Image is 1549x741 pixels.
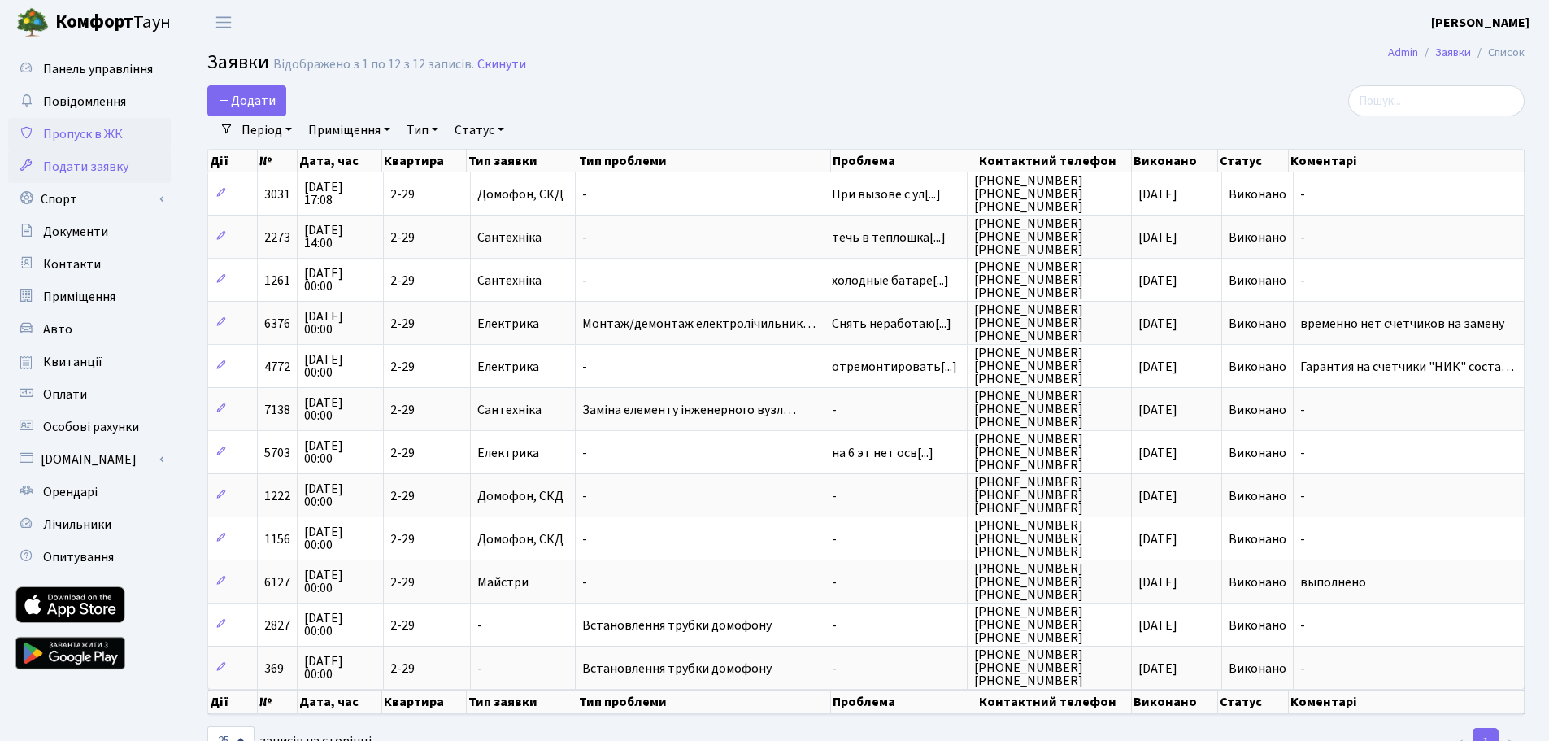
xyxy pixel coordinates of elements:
[477,57,526,72] a: Скинути
[1229,315,1286,333] span: Виконано
[1229,660,1286,678] span: Виконано
[477,274,568,287] span: Сантехніка
[1431,13,1529,33] a: [PERSON_NAME]
[43,386,87,403] span: Оплати
[390,447,463,460] span: 2-29
[1300,533,1517,546] span: -
[582,490,818,503] span: -
[1138,185,1177,203] span: [DATE]
[1229,530,1286,548] span: Виконано
[43,60,153,78] span: Панель управління
[1138,573,1177,591] span: [DATE]
[832,576,960,589] span: -
[582,447,818,460] span: -
[831,150,977,172] th: Проблема
[1229,185,1286,203] span: Виконано
[582,317,818,330] span: Монтаж/демонтаж електролічильник…
[43,255,101,273] span: Контакти
[208,690,258,714] th: Дії
[1138,272,1177,290] span: [DATE]
[8,85,171,118] a: Повідомлення
[1229,617,1286,634] span: Виконано
[1300,662,1517,675] span: -
[1471,44,1525,62] li: Список
[582,576,818,589] span: -
[974,347,1125,386] span: [PHONE_NUMBER] [PHONE_NUMBER] [PHONE_NUMBER]
[477,576,568,589] span: Майстри
[1138,401,1177,419] span: [DATE]
[390,576,463,589] span: 2-29
[1138,530,1177,548] span: [DATE]
[390,403,463,416] span: 2-29
[298,150,382,172] th: Дата, час
[832,315,951,333] span: Снять неработаю[...]
[974,476,1125,515] span: [PHONE_NUMBER] [PHONE_NUMBER] [PHONE_NUMBER]
[1300,619,1517,632] span: -
[831,690,977,714] th: Проблема
[582,403,818,416] span: Заміна елементу інженерного вузл…
[832,533,960,546] span: -
[974,519,1125,558] span: [PHONE_NUMBER] [PHONE_NUMBER] [PHONE_NUMBER]
[304,396,376,422] span: [DATE] 00:00
[467,690,577,714] th: Тип заявки
[1138,315,1177,333] span: [DATE]
[974,260,1125,299] span: [PHONE_NUMBER] [PHONE_NUMBER] [PHONE_NUMBER]
[390,533,463,546] span: 2-29
[390,317,463,330] span: 2-29
[258,150,298,172] th: №
[304,655,376,681] span: [DATE] 00:00
[304,224,376,250] span: [DATE] 14:00
[304,439,376,465] span: [DATE] 00:00
[1289,690,1525,714] th: Коментарі
[1364,36,1549,70] nav: breadcrumb
[582,662,818,675] span: Встановлення трубки домофону
[207,85,286,116] a: Додати
[1229,358,1286,376] span: Виконано
[203,9,244,36] button: Переключити навігацію
[1300,188,1517,201] span: -
[43,93,126,111] span: Повідомлення
[43,418,139,436] span: Особові рахунки
[8,346,171,378] a: Квитанції
[390,188,463,201] span: 2-29
[832,229,946,246] span: течь в теплошка[...]
[304,482,376,508] span: [DATE] 00:00
[382,690,467,714] th: Квартира
[43,516,111,534] span: Лічильники
[582,619,818,632] span: Встановлення трубки домофону
[1138,444,1177,462] span: [DATE]
[264,573,290,591] span: 6127
[1218,690,1289,714] th: Статус
[264,444,290,462] span: 5703
[304,612,376,638] span: [DATE] 00:00
[264,487,290,505] span: 1222
[1229,401,1286,419] span: Виконано
[390,231,463,244] span: 2-29
[55,9,133,35] b: Комфорт
[1218,150,1289,172] th: Статус
[1229,229,1286,246] span: Виконано
[16,7,49,39] img: logo.png
[1138,617,1177,634] span: [DATE]
[1229,272,1286,290] span: Виконано
[218,92,276,110] span: Додати
[43,353,102,371] span: Квитанції
[477,317,568,330] span: Електрика
[43,125,123,143] span: Пропуск в ЖК
[448,116,511,144] a: Статус
[974,562,1125,601] span: [PHONE_NUMBER] [PHONE_NUMBER] [PHONE_NUMBER]
[1300,403,1517,416] span: -
[8,476,171,508] a: Орендарі
[8,313,171,346] a: Авто
[477,360,568,373] span: Електрика
[974,433,1125,472] span: [PHONE_NUMBER] [PHONE_NUMBER] [PHONE_NUMBER]
[8,53,171,85] a: Панель управління
[1300,274,1517,287] span: -
[8,508,171,541] a: Лічильники
[208,150,258,172] th: Дії
[1435,44,1471,61] a: Заявки
[400,116,445,144] a: Тип
[43,548,114,566] span: Опитування
[1300,447,1517,460] span: -
[43,223,108,241] span: Документи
